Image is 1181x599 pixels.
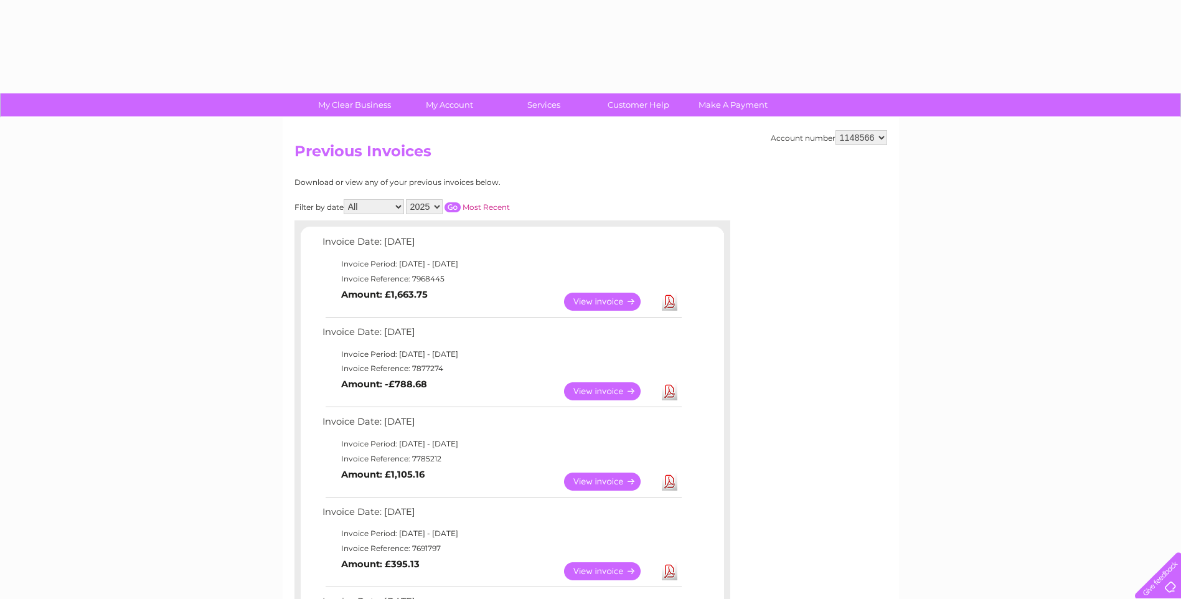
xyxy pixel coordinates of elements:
[587,93,690,116] a: Customer Help
[662,293,677,311] a: Download
[341,289,428,300] b: Amount: £1,663.75
[682,93,784,116] a: Make A Payment
[341,469,425,480] b: Amount: £1,105.16
[319,324,684,347] td: Invoice Date: [DATE]
[564,473,656,491] a: View
[564,293,656,311] a: View
[492,93,595,116] a: Services
[319,361,684,376] td: Invoice Reference: 7877274
[294,199,621,214] div: Filter by date
[463,202,510,212] a: Most Recent
[319,526,684,541] td: Invoice Period: [DATE] - [DATE]
[319,347,684,362] td: Invoice Period: [DATE] - [DATE]
[341,379,427,390] b: Amount: -£788.68
[662,562,677,580] a: Download
[319,541,684,556] td: Invoice Reference: 7691797
[662,473,677,491] a: Download
[564,382,656,400] a: View
[662,382,677,400] a: Download
[398,93,501,116] a: My Account
[319,504,684,527] td: Invoice Date: [DATE]
[294,143,887,166] h2: Previous Invoices
[319,451,684,466] td: Invoice Reference: 7785212
[303,93,406,116] a: My Clear Business
[319,413,684,436] td: Invoice Date: [DATE]
[294,178,621,187] div: Download or view any of your previous invoices below.
[319,436,684,451] td: Invoice Period: [DATE] - [DATE]
[319,233,684,257] td: Invoice Date: [DATE]
[341,559,420,570] b: Amount: £395.13
[771,130,887,145] div: Account number
[564,562,656,580] a: View
[319,257,684,271] td: Invoice Period: [DATE] - [DATE]
[319,271,684,286] td: Invoice Reference: 7968445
